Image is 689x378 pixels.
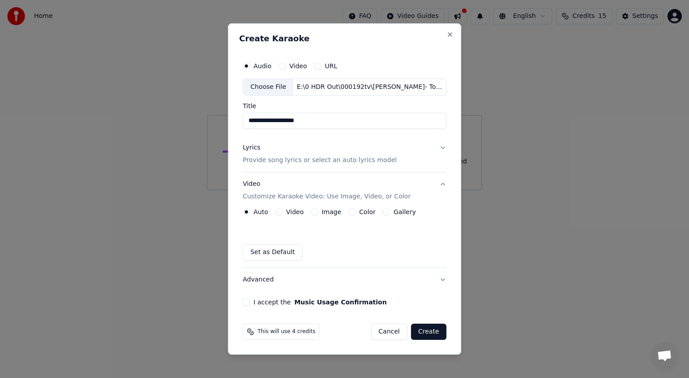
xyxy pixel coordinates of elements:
button: Advanced [243,268,446,291]
div: VideoCustomize Karaoke Video: Use Image, Video, or Color [243,208,446,268]
h2: Create Karaoke [239,35,450,43]
button: Set as Default [243,244,302,260]
label: Color [359,209,376,215]
span: This will use 4 credits [257,328,315,335]
label: URL [325,63,337,69]
div: Video [243,180,410,201]
p: Provide song lyrics or select an auto lyrics model [243,156,397,165]
button: Cancel [371,324,407,340]
label: Video [289,63,307,69]
button: LyricsProvide song lyrics or select an auto lyrics model [243,136,446,172]
label: Title [243,103,446,109]
label: Auto [253,209,268,215]
div: Choose File [243,79,293,95]
label: Gallery [393,209,416,215]
label: Audio [253,63,271,69]
div: E:\0 HDR Out\000192tv\[PERSON_NAME]- Toy Sack.mp3 [293,83,446,92]
label: I accept the [253,299,387,305]
div: Lyrics [243,143,260,152]
label: Image [322,209,341,215]
button: Create [411,324,446,340]
button: I accept the [294,299,387,305]
p: Customize Karaoke Video: Use Image, Video, or Color [243,192,410,201]
button: VideoCustomize Karaoke Video: Use Image, Video, or Color [243,172,446,208]
label: Video [286,209,304,215]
